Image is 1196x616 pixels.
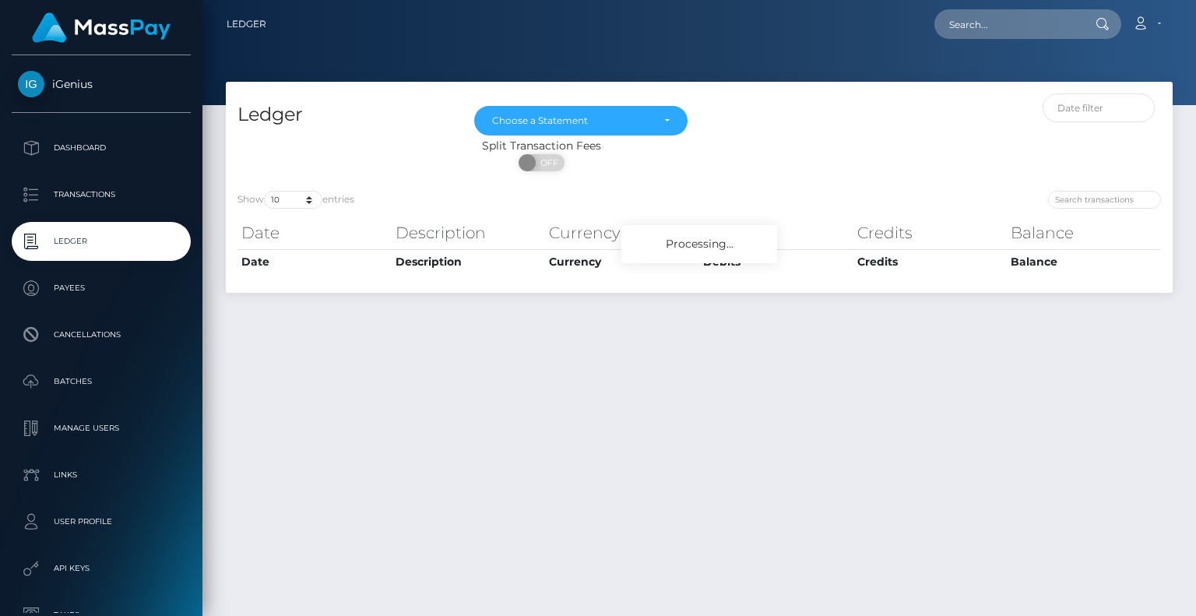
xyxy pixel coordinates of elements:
[12,269,191,308] a: Payees
[226,138,857,154] div: Split Transaction Fees
[237,191,354,209] label: Show entries
[227,8,266,40] a: Ledger
[18,136,185,160] p: Dashboard
[12,128,191,167] a: Dashboard
[699,217,853,248] th: Debits
[392,217,546,248] th: Description
[1048,191,1161,209] input: Search transactions
[12,409,191,448] a: Manage Users
[18,276,185,300] p: Payees
[12,77,191,91] span: iGenius
[545,217,699,248] th: Currency
[934,9,1081,39] input: Search...
[32,12,171,43] img: MassPay Logo
[18,323,185,347] p: Cancellations
[18,183,185,206] p: Transactions
[545,249,699,274] th: Currency
[1043,93,1156,122] input: Date filter
[237,217,392,248] th: Date
[1007,217,1161,248] th: Balance
[853,217,1008,248] th: Credits
[1007,249,1161,274] th: Balance
[18,370,185,393] p: Batches
[12,175,191,214] a: Transactions
[18,557,185,580] p: API Keys
[12,362,191,401] a: Batches
[18,463,185,487] p: Links
[18,510,185,533] p: User Profile
[12,222,191,261] a: Ledger
[237,249,392,274] th: Date
[853,249,1008,274] th: Credits
[237,101,451,128] h4: Ledger
[18,417,185,440] p: Manage Users
[12,456,191,495] a: Links
[492,114,652,127] div: Choose a Statement
[621,225,777,263] div: Processing...
[264,191,322,209] select: Showentries
[12,502,191,541] a: User Profile
[18,230,185,253] p: Ledger
[392,249,546,274] th: Description
[18,71,44,97] img: iGenius
[12,549,191,588] a: API Keys
[12,315,191,354] a: Cancellations
[527,154,566,171] span: OFF
[474,106,688,136] button: Choose a Statement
